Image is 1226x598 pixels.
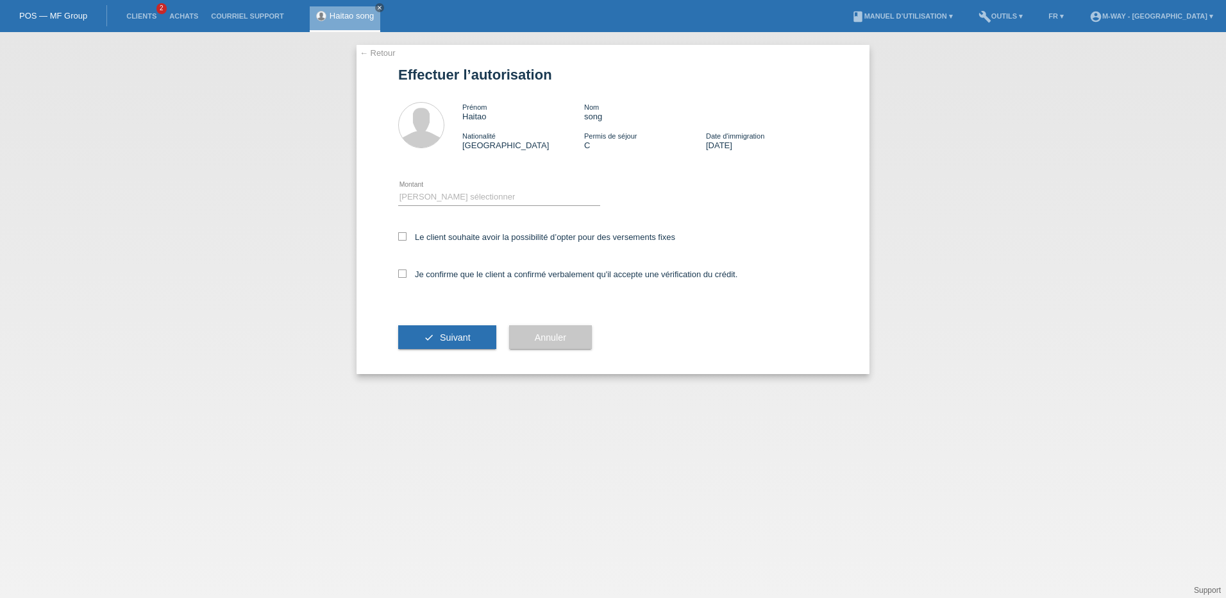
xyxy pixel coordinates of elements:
[205,12,290,20] a: Courriel Support
[376,4,383,11] i: close
[163,12,205,20] a: Achats
[852,10,864,23] i: book
[19,11,87,21] a: POS — MF Group
[1083,12,1220,20] a: account_circlem-way - [GEOGRAPHIC_DATA] ▾
[424,332,434,343] i: check
[845,12,959,20] a: bookManuel d’utilisation ▾
[398,325,496,350] button: check Suivant
[462,131,584,150] div: [GEOGRAPHIC_DATA]
[330,11,374,21] a: Haitao song
[462,102,584,121] div: Haitao
[1042,12,1070,20] a: FR ▾
[462,103,487,111] span: Prénom
[360,48,396,58] a: ← Retour
[706,132,764,140] span: Date d'immigration
[584,131,706,150] div: C
[398,269,737,279] label: Je confirme que le client a confirmé verbalement qu'il accepte une vérification du crédit.
[440,332,471,343] span: Suivant
[584,103,599,111] span: Nom
[584,132,637,140] span: Permis de séjour
[535,332,566,343] span: Annuler
[978,10,991,23] i: build
[706,131,828,150] div: [DATE]
[375,3,384,12] a: close
[509,325,592,350] button: Annuler
[462,132,496,140] span: Nationalité
[1089,10,1102,23] i: account_circle
[156,3,167,14] span: 2
[584,102,706,121] div: song
[972,12,1029,20] a: buildOutils ▾
[398,67,828,83] h1: Effectuer l’autorisation
[398,232,675,242] label: Le client souhaite avoir la possibilité d’opter pour des versements fixes
[120,12,163,20] a: Clients
[1194,586,1221,595] a: Support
